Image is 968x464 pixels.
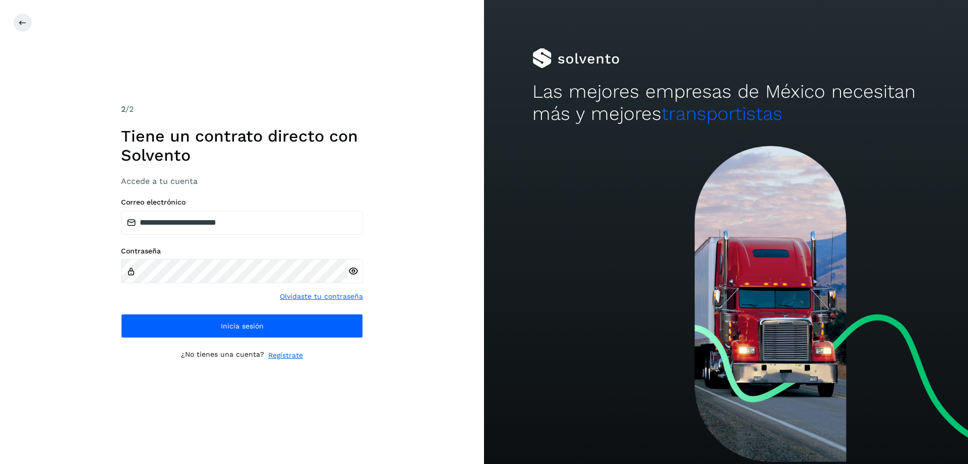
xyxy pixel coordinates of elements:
span: 2 [121,104,126,114]
label: Contraseña [121,247,363,255]
span: Inicia sesión [221,322,264,329]
h1: Tiene un contrato directo con Solvento [121,126,363,165]
h3: Accede a tu cuenta [121,176,363,186]
p: ¿No tienes una cuenta? [181,350,264,361]
span: transportistas [661,103,782,124]
h2: Las mejores empresas de México necesitan más y mejores [532,81,920,125]
a: Olvidaste tu contraseña [280,291,363,302]
button: Inicia sesión [121,314,363,338]
div: /2 [121,103,363,115]
label: Correo electrónico [121,198,363,207]
a: Regístrate [268,350,303,361]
